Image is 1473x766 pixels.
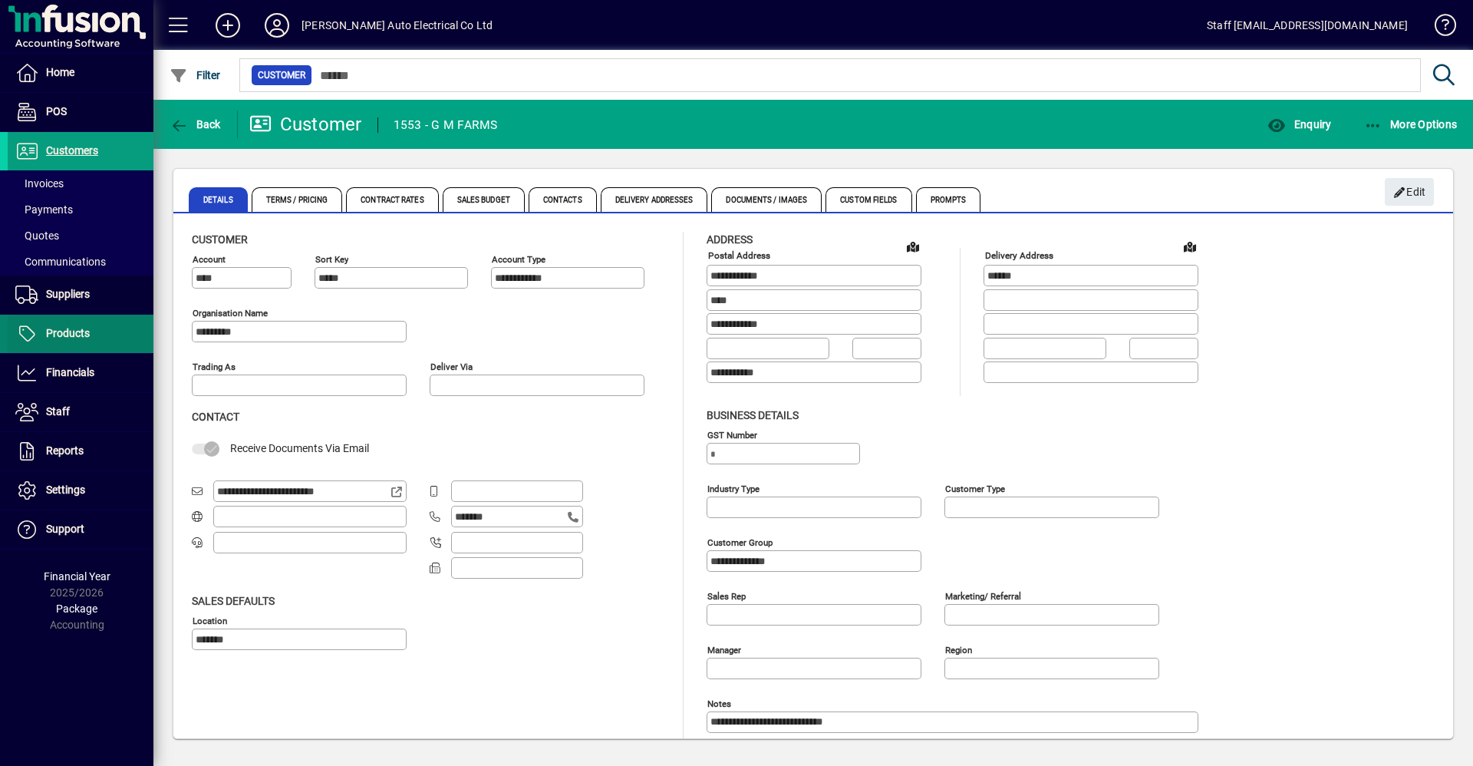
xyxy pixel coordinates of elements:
[8,93,153,131] a: POS
[492,254,545,265] mat-label: Account Type
[901,234,925,259] a: View on map
[46,288,90,300] span: Suppliers
[394,113,498,137] div: 1553 - G M FARMS
[707,590,746,601] mat-label: Sales rep
[230,442,369,454] span: Receive Documents Via Email
[8,315,153,353] a: Products
[15,203,73,216] span: Payments
[170,118,221,130] span: Back
[916,187,981,212] span: Prompts
[707,537,773,547] mat-label: Customer group
[252,12,302,39] button: Profile
[46,105,67,117] span: POS
[8,510,153,549] a: Support
[1360,111,1461,138] button: More Options
[46,523,84,535] span: Support
[707,233,753,246] span: Address
[707,409,799,421] span: Business details
[711,187,822,212] span: Documents / Images
[8,223,153,249] a: Quotes
[1267,118,1331,130] span: Enquiry
[707,644,741,655] mat-label: Manager
[166,61,225,89] button: Filter
[945,644,972,655] mat-label: Region
[315,254,348,265] mat-label: Sort key
[8,276,153,314] a: Suppliers
[44,570,110,583] span: Financial Year
[1423,3,1454,53] a: Knowledge Base
[193,362,236,372] mat-label: Trading as
[46,366,94,378] span: Financials
[346,187,438,212] span: Contract Rates
[8,471,153,510] a: Settings
[46,144,98,157] span: Customers
[46,66,74,78] span: Home
[46,484,85,496] span: Settings
[1393,180,1426,205] span: Edit
[192,233,248,246] span: Customer
[56,603,97,615] span: Package
[46,405,70,418] span: Staff
[8,54,153,92] a: Home
[193,615,227,626] mat-label: Location
[8,249,153,275] a: Communications
[825,187,911,212] span: Custom Fields
[192,411,239,423] span: Contact
[153,111,238,138] app-page-header-button: Back
[15,177,64,190] span: Invoices
[46,327,90,339] span: Products
[249,112,362,137] div: Customer
[302,13,493,38] div: [PERSON_NAME] Auto Electrical Co Ltd
[601,187,708,212] span: Delivery Addresses
[945,590,1021,601] mat-label: Marketing/ Referral
[1178,234,1202,259] a: View on map
[8,170,153,196] a: Invoices
[15,229,59,242] span: Quotes
[193,254,226,265] mat-label: Account
[193,308,268,319] mat-label: Organisation name
[258,68,305,83] span: Customer
[8,432,153,470] a: Reports
[170,69,221,81] span: Filter
[707,698,731,708] mat-label: Notes
[15,256,106,268] span: Communications
[1207,13,1408,38] div: Staff [EMAIL_ADDRESS][DOMAIN_NAME]
[166,111,225,138] button: Back
[1364,118,1458,130] span: More Options
[192,595,275,607] span: Sales defaults
[252,187,343,212] span: Terms / Pricing
[430,362,473,372] mat-label: Deliver via
[8,393,153,431] a: Staff
[8,354,153,392] a: Financials
[529,187,597,212] span: Contacts
[1385,178,1434,206] button: Edit
[707,429,757,440] mat-label: GST Number
[8,196,153,223] a: Payments
[189,187,248,212] span: Details
[945,483,1005,494] mat-label: Customer type
[1264,111,1335,138] button: Enquiry
[443,187,525,212] span: Sales Budget
[203,12,252,39] button: Add
[46,444,84,457] span: Reports
[707,483,760,494] mat-label: Industry type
